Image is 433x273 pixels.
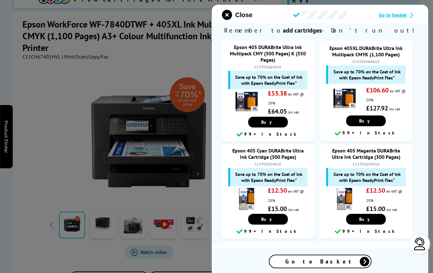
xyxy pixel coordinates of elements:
span: Close [235,11,252,19]
div: 99+ In Stock [323,129,409,137]
button: close modal [222,10,252,20]
strong: £12.50 [268,186,287,195]
span: Buy [261,216,275,222]
div: C13T05G64010 [228,65,308,69]
img: Epson 405 Magenta DURABrite Ultra Ink Cartridge (300 Pages) [333,188,356,210]
a: Epson 405 Yellow DURABrite Ultra Ink Cartridge (300 Pages) [230,245,306,257]
span: Save up to 70% on the Cost of Ink with Epson ReadyPrint Flex* [331,171,403,183]
a: Go to Basket [269,255,372,268]
strong: £53.38 [268,89,287,97]
span: Go to Basket [285,258,355,265]
span: Go to basket [379,12,407,18]
a: Epson 405 Cyan DURABrite Ultra Ink Cartridge (300 Pages) [232,147,304,160]
strong: £12.50 [366,186,385,195]
a: Epson 405 Magenta DURABrite Ultra Ink Cartridge (300 Pages) [332,147,400,160]
span: Buy [359,118,373,124]
span: Remember to - Don’t run out! [212,23,428,38]
span: Buy [359,216,373,222]
img: Epson 405 Cyan DURABrite Ultra Ink Cartridge (300 Pages) [236,188,258,210]
span: Save up to 70% on the Cost of Ink with Epson ReadyPrint Flex* [331,69,403,81]
span: Save up to 70% on the Cost of Ink with Epson ReadyPrint Flex* [233,171,305,183]
img: Epson 405 DURABrite Ultra Ink Multipack CMY (300 Pages) K (350 Pages) [236,90,258,113]
span: inc vat [389,107,400,111]
div: C13T05H64010 [326,59,406,64]
span: inc vat [288,110,299,115]
span: ex VAT @ 20% [268,189,304,202]
span: ex VAT @ 20% [366,189,402,202]
a: Epson 405 Black DURABrite Ultra Ink Cartridge (350 Pages) [330,245,402,257]
img: user-headset-light.svg [413,238,426,250]
div: 99+ In Stock [225,131,311,138]
strong: £127.92 [366,104,388,112]
strong: £15.00 [268,205,287,213]
div: 99+ In Stock [225,228,311,235]
strong: £106.60 [366,86,389,94]
span: Save up to 70% on the Cost of Ink with Epson ReadyPrint Flex* [233,74,305,86]
img: Epson 405XL DURABrite Ultra Ink Multipack CMYK (1,100 Pages) [333,87,356,109]
strong: £64.05 [268,107,287,115]
div: 99+ In Stock [323,228,409,235]
span: Buy [261,119,275,125]
div: C13T05G24010 [228,162,308,166]
span: inc vat [386,207,397,212]
a: Epson 405 DURABrite Ultra Ink Multipack CMY (300 Pages) K (350 Pages) [230,44,306,63]
strong: £15.00 [366,205,385,213]
a: Epson 405XL DURABrite Ultra Ink Multipack CMYK (1,100 Pages) [329,45,403,58]
span: inc vat [288,207,299,212]
a: Go to basket [379,12,418,18]
b: add cartridges [283,26,322,34]
div: C13T05G34010 [326,162,406,166]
